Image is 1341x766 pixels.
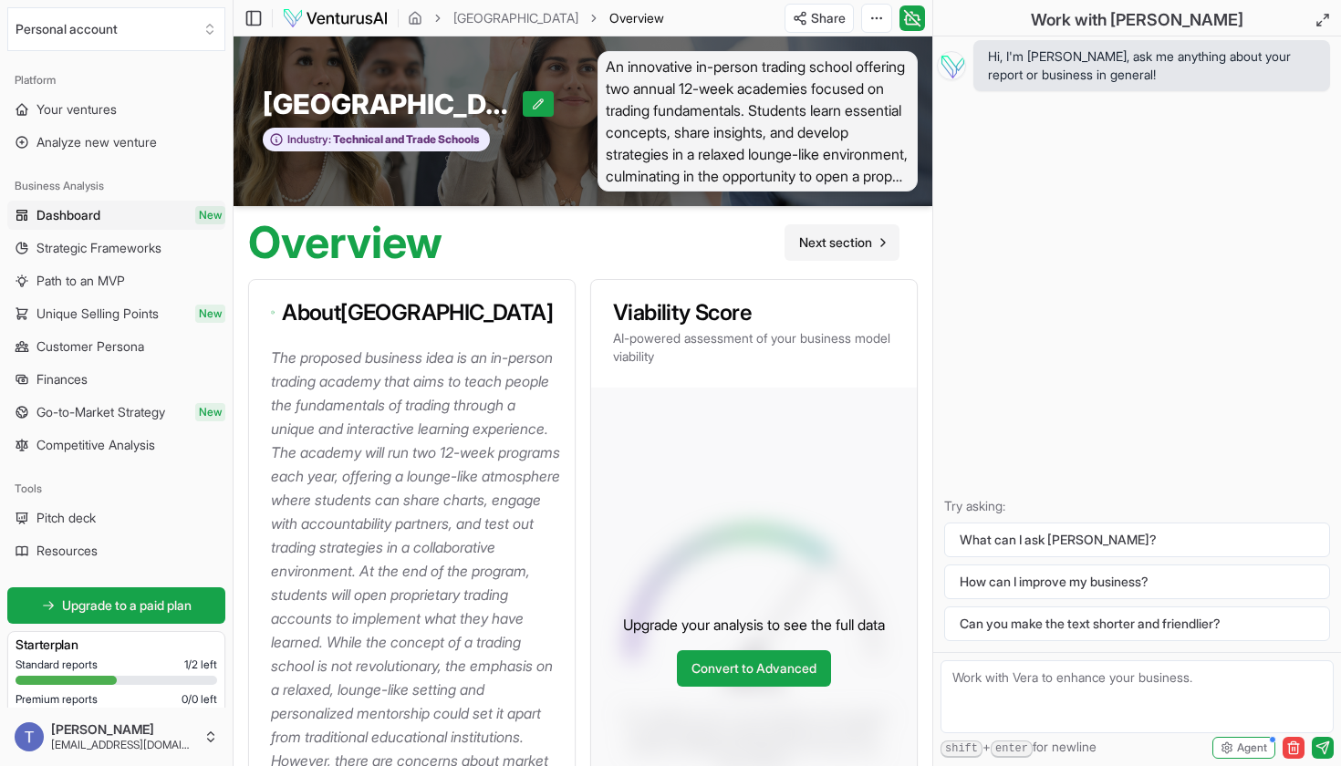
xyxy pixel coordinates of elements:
span: Strategic Frameworks [36,239,161,257]
span: Unique Selling Points [36,305,159,323]
a: DashboardNew [7,201,225,230]
span: Finances [36,370,88,388]
kbd: shift [941,740,982,758]
a: Go-to-Market StrategyNew [7,398,225,427]
img: logo [282,7,389,29]
a: Analyze new venture [7,128,225,157]
span: New [195,206,225,224]
span: 1 / 2 left [184,657,217,672]
button: What can I ask [PERSON_NAME]? [944,523,1330,557]
a: Customer Persona [7,332,225,361]
span: Resources [36,542,98,560]
a: Your ventures [7,95,225,124]
nav: pagination [785,224,899,261]
a: Strategic Frameworks [7,233,225,263]
a: Finances [7,365,225,394]
p: Upgrade your analysis to see the full data [623,614,885,636]
span: Your ventures [36,100,117,119]
h3: About [GEOGRAPHIC_DATA] [271,302,553,324]
img: Vera [937,51,966,80]
h2: Work with [PERSON_NAME] [1031,7,1243,33]
p: Try asking: [944,497,1330,515]
span: Overview [609,9,664,27]
button: Industry:Technical and Trade Schools [263,128,490,152]
div: Platform [7,66,225,95]
span: Industry: [287,132,331,147]
kbd: enter [991,740,1033,758]
span: Dashboard [36,206,100,224]
span: Competitive Analysis [36,436,155,454]
button: [PERSON_NAME][EMAIL_ADDRESS][DOMAIN_NAME] [7,715,225,759]
a: Upgrade to a paid plan [7,587,225,624]
a: Pitch deck [7,503,225,533]
span: [EMAIL_ADDRESS][DOMAIN_NAME] [51,738,196,752]
span: Pitch deck [36,509,96,527]
a: [GEOGRAPHIC_DATA] [453,9,578,27]
span: Premium reports [16,692,98,707]
button: Share [785,4,854,33]
div: Business Analysis [7,171,225,201]
div: Tools [7,474,225,503]
a: Path to an MVP [7,266,225,295]
span: [GEOGRAPHIC_DATA] [263,88,523,120]
span: An innovative in-person trading school offering two annual 12-week academies focused on trading f... [598,51,918,191]
h1: Overview [248,221,442,264]
span: Technical and Trade Schools [331,132,480,147]
span: Go-to-Market Strategy [36,403,165,421]
a: Go to next page [785,224,899,261]
nav: breadcrumb [408,9,664,27]
button: Agent [1212,737,1275,759]
img: ACg8ocIpepabWHg5L45yxlJnVX_qfpUpMyUtL_D6Y-wu906A2HIilg=s96-c [15,722,44,751]
span: New [195,403,225,421]
span: New [195,305,225,323]
a: Unique Selling PointsNew [7,299,225,328]
span: Path to an MVP [36,272,125,290]
button: Select an organization [7,7,225,51]
a: Competitive Analysis [7,430,225,460]
a: Convert to Advanced [677,650,831,687]
h3: Viability Score [613,302,895,324]
span: Analyze new venture [36,133,157,151]
p: AI-powered assessment of your business model viability [613,329,895,366]
span: + for newline [941,738,1097,758]
button: How can I improve my business? [944,564,1330,599]
span: Next section [799,233,872,252]
span: Upgrade to a paid plan [62,596,192,615]
span: Customer Persona [36,337,144,356]
a: Resources [7,536,225,565]
span: Standard reports [16,657,98,672]
span: [PERSON_NAME] [51,721,196,738]
h3: Starter plan [16,636,217,654]
span: Hi, I'm [PERSON_NAME], ask me anything about your report or business in general! [988,47,1315,84]
span: Share [811,9,846,27]
span: Agent [1237,740,1267,755]
span: 0 / 0 left [182,692,217,707]
button: Can you make the text shorter and friendlier? [944,606,1330,641]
